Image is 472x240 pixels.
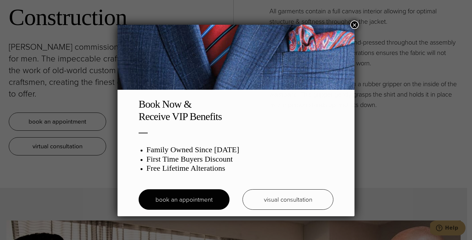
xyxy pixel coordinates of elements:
[242,189,333,210] a: visual consultation
[146,154,333,164] h3: First Time Buyers Discount
[139,189,230,210] a: book an appointment
[146,145,333,154] h3: Family Owned Since [DATE]
[139,98,333,123] h2: Book Now & Receive VIP Benefits
[146,164,333,173] h3: Free Lifetime Alterations
[350,20,359,29] button: Close
[15,5,28,10] span: Help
